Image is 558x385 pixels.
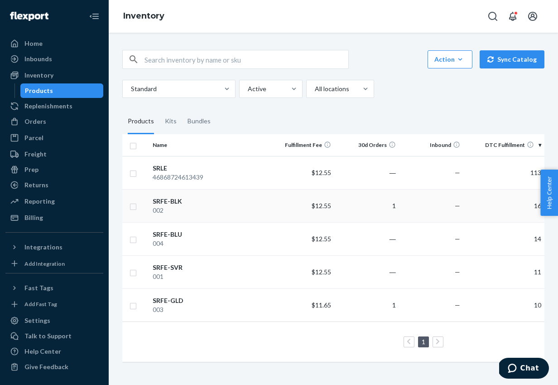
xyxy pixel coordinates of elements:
th: 30d Orders [335,134,399,156]
th: Name [149,134,270,156]
a: Add Fast Tag [5,299,103,310]
button: Give Feedback [5,360,103,374]
div: 002 [153,206,266,215]
button: Fast Tags [5,281,103,295]
td: 14 [464,222,544,255]
a: Add Integration [5,258,103,269]
button: Action [428,50,472,68]
span: $12.55 [312,202,331,210]
a: Inventory [123,11,164,21]
iframe: Opens a widget where you can chat to one of our agents [499,358,549,380]
div: Inventory [24,71,53,80]
th: Fulfillment Fee [270,134,335,156]
div: SRFE-GLD [153,296,266,305]
button: Open Search Box [484,7,502,25]
a: Inbounds [5,52,103,66]
div: Parcel [24,133,43,142]
div: Replenishments [24,102,72,111]
div: Prep [24,165,38,174]
button: Integrations [5,240,103,254]
span: — [455,235,460,243]
a: Prep [5,162,103,177]
div: 46868724613439 [153,173,266,182]
button: Talk to Support [5,329,103,343]
td: ― [335,222,399,255]
span: $12.55 [312,235,331,243]
button: Open notifications [504,7,522,25]
span: $11.65 [312,301,331,309]
div: Home [24,39,43,48]
input: Standard [130,84,131,93]
div: 003 [153,305,266,314]
div: 004 [153,239,266,248]
th: DTC Fulfillment [464,134,544,156]
a: Returns [5,178,103,192]
div: SRFE-SVR [153,263,266,272]
td: 113 [464,156,544,189]
span: $12.55 [312,268,331,276]
button: Close Navigation [85,7,103,25]
a: Replenishments [5,99,103,113]
div: Action [434,55,466,64]
td: 1 [335,189,399,222]
td: 10 [464,288,544,322]
td: ― [335,255,399,288]
div: SRFE-BLU [153,230,266,239]
div: Returns [24,180,48,190]
td: 1 [335,288,399,322]
input: All locations [314,84,315,93]
ol: breadcrumbs [116,3,172,29]
input: Search inventory by name or sku [144,50,348,68]
span: — [455,268,460,276]
button: Help Center [540,170,558,216]
a: Orders [5,114,103,129]
a: Page 1 is your current page [420,338,427,346]
div: Add Integration [24,260,65,268]
div: Talk to Support [24,331,72,341]
div: Fast Tags [24,283,53,292]
a: Inventory [5,68,103,83]
button: Sync Catalog [480,50,544,68]
a: Help Center [5,344,103,359]
div: Products [128,109,154,134]
td: 11 [464,255,544,288]
input: Active [247,84,248,93]
span: — [455,301,460,309]
div: Bundles [188,109,211,134]
span: — [455,169,460,176]
div: Orders [24,117,46,126]
div: Settings [24,316,50,325]
div: SRFE-BLK [153,197,266,206]
div: Integrations [24,243,63,252]
div: Reporting [24,197,55,206]
td: 16 [464,189,544,222]
a: Billing [5,210,103,225]
div: SRLE [153,164,266,173]
a: Freight [5,147,103,161]
div: Products [25,86,53,95]
div: Help Center [24,347,61,356]
button: Open account menu [524,7,542,25]
span: $12.55 [312,169,331,176]
a: Products [20,83,104,98]
div: Add Fast Tag [24,300,57,308]
th: Inbound [399,134,464,156]
a: Parcel [5,131,103,145]
div: 001 [153,272,266,281]
span: — [455,202,460,210]
div: Freight [24,150,47,159]
div: Inbounds [24,54,52,63]
div: Give Feedback [24,362,68,371]
div: Billing [24,213,43,222]
a: Reporting [5,194,103,209]
a: Settings [5,313,103,328]
img: Flexport logo [10,12,48,21]
div: Kits [165,109,177,134]
td: ― [335,156,399,189]
a: Home [5,36,103,51]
